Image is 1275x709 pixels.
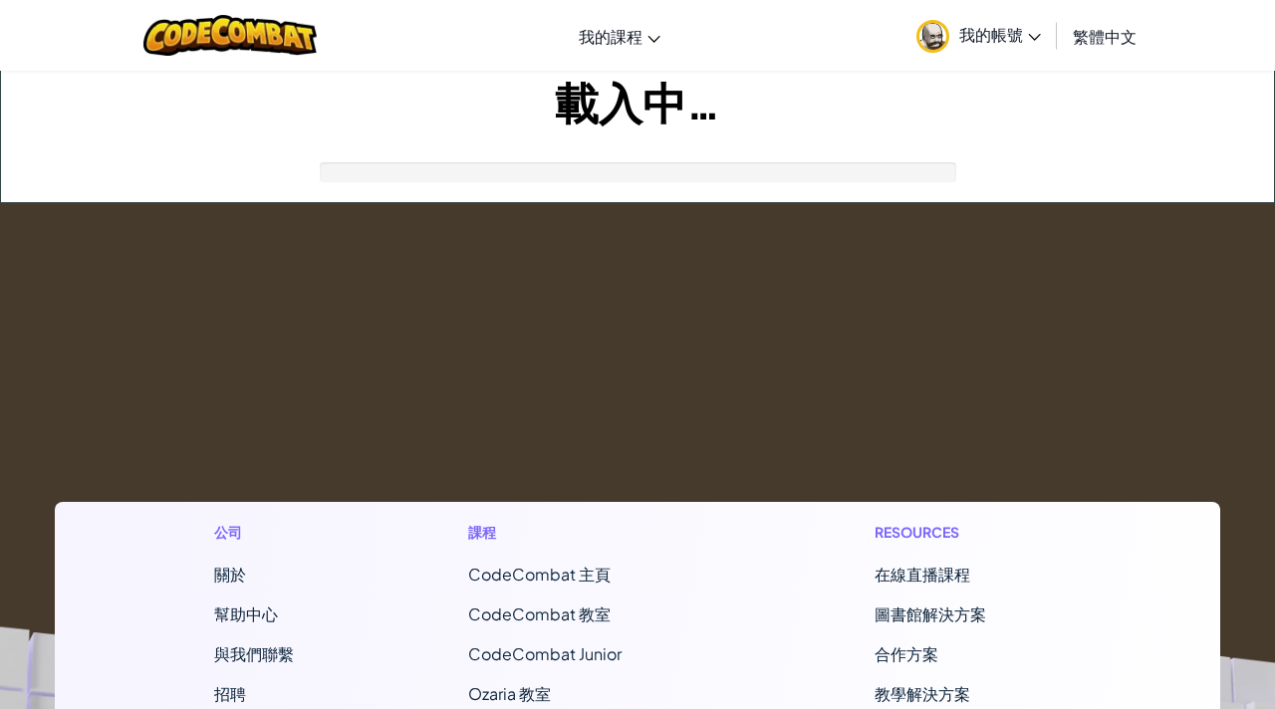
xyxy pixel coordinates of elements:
a: 教學解決方案 [875,683,970,704]
span: 繁體中文 [1073,26,1137,47]
img: avatar [916,20,949,53]
h1: Resources [875,522,1061,543]
a: 繁體中文 [1063,9,1147,63]
img: CodeCombat logo [143,15,318,56]
h1: 公司 [214,522,294,543]
span: 我的帳號 [959,24,1041,45]
a: 在線直播課程 [875,564,970,585]
a: 幫助中心 [214,603,278,624]
h1: 載入中… [1,71,1274,132]
a: CodeCombat 教室 [468,603,611,624]
a: 我的帳號 [906,4,1051,67]
a: 圖書館解決方案 [875,603,986,624]
a: 合作方案 [875,643,938,664]
a: 招聘 [214,683,246,704]
a: 我的課程 [569,9,670,63]
span: CodeCombat 主頁 [468,564,611,585]
a: Ozaria 教室 [468,683,551,704]
span: 與我們聯繫 [214,643,294,664]
span: 我的課程 [579,26,642,47]
h1: 課程 [468,522,701,543]
a: CodeCombat Junior [468,643,622,664]
a: 關於 [214,564,246,585]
